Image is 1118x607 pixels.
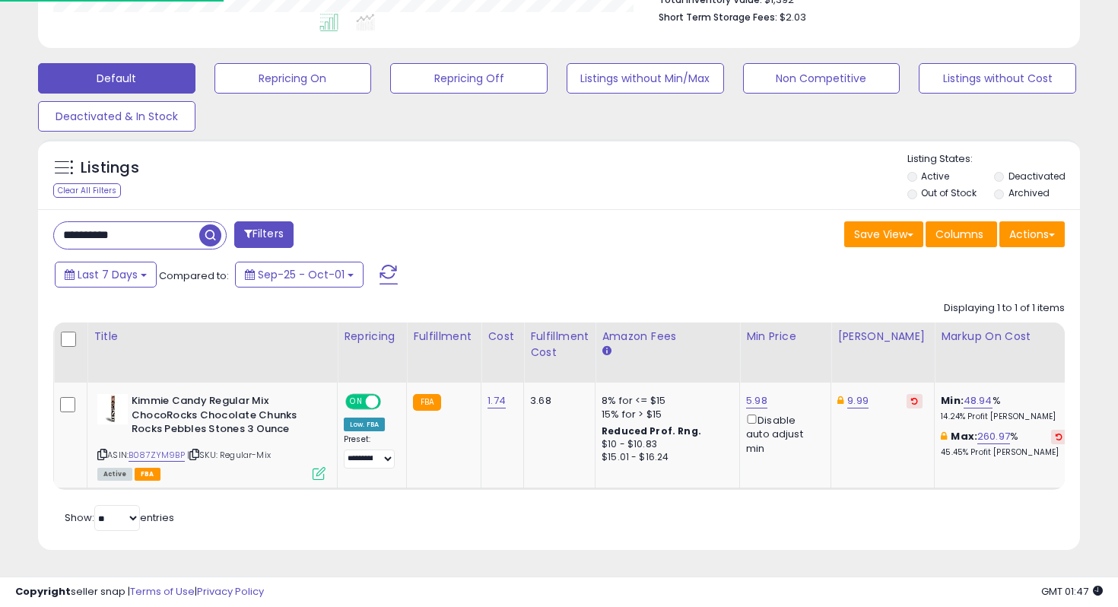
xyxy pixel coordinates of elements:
[344,418,385,431] div: Low. FBA
[344,434,395,469] div: Preset:
[187,449,271,461] span: | SKU: Regular-Mix
[55,262,157,288] button: Last 7 Days
[1056,433,1062,440] i: Revert to store-level Max Markup
[1041,584,1103,599] span: 2025-10-9 01:47 GMT
[602,451,728,464] div: $15.01 - $16.24
[97,394,326,478] div: ASIN:
[602,438,728,451] div: $10 - $10.83
[38,63,195,94] button: Default
[746,412,819,456] div: Disable auto adjust min
[379,396,403,408] span: OFF
[197,584,264,599] a: Privacy Policy
[659,11,777,24] b: Short Term Storage Fees:
[344,329,400,345] div: Repricing
[602,329,733,345] div: Amazon Fees
[81,157,139,179] h5: Listings
[919,63,1076,94] button: Listings without Cost
[97,394,128,424] img: 41d0ByzxS+L._SL40_.jpg
[941,447,1067,458] p: 45.45% Profit [PERSON_NAME]
[977,429,1010,444] a: 260.97
[567,63,724,94] button: Listings without Min/Max
[1008,170,1066,183] label: Deactivated
[941,412,1067,422] p: 14.24% Profit [PERSON_NAME]
[15,584,71,599] strong: Copyright
[530,394,583,408] div: 3.68
[941,394,1067,422] div: %
[907,152,1081,167] p: Listing States:
[602,424,701,437] b: Reduced Prof. Rng.
[935,227,983,242] span: Columns
[53,183,121,198] div: Clear All Filters
[780,10,806,24] span: $2.03
[921,186,977,199] label: Out of Stock
[999,221,1065,247] button: Actions
[941,430,1067,458] div: %
[132,394,316,440] b: Kimmie Candy Regular Mix ChocoRocks Chocolate Chunks Rocks Pebbles Stones 3 Ounce
[602,345,611,358] small: Amazon Fees.
[159,269,229,283] span: Compared to:
[97,468,132,481] span: All listings currently available for purchase on Amazon
[413,329,475,345] div: Fulfillment
[129,449,185,462] a: B087ZYM9BP
[944,301,1065,316] div: Displaying 1 to 1 of 1 items
[951,429,977,443] b: Max:
[743,63,900,94] button: Non Competitive
[530,329,589,361] div: Fulfillment Cost
[135,468,160,481] span: FBA
[602,408,728,421] div: 15% for > $15
[746,393,767,408] a: 5.98
[935,323,1079,383] th: The percentage added to the cost of goods (COGS) that forms the calculator for Min & Max prices.
[1008,186,1050,199] label: Archived
[847,393,869,408] a: 9.99
[602,394,728,408] div: 8% for <= $15
[130,584,195,599] a: Terms of Use
[746,329,824,345] div: Min Price
[488,393,506,408] a: 1.74
[94,329,331,345] div: Title
[78,267,138,282] span: Last 7 Days
[844,221,923,247] button: Save View
[15,585,264,599] div: seller snap | |
[38,101,195,132] button: Deactivated & In Stock
[258,267,345,282] span: Sep-25 - Oct-01
[347,396,366,408] span: ON
[65,510,174,525] span: Show: entries
[413,394,441,411] small: FBA
[837,329,928,345] div: [PERSON_NAME]
[488,329,517,345] div: Cost
[964,393,993,408] a: 48.94
[941,393,964,408] b: Min:
[921,170,949,183] label: Active
[235,262,364,288] button: Sep-25 - Oct-01
[941,329,1072,345] div: Markup on Cost
[234,221,294,248] button: Filters
[926,221,997,247] button: Columns
[390,63,548,94] button: Repricing Off
[214,63,372,94] button: Repricing On
[941,431,947,441] i: This overrides the store level max markup for this listing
